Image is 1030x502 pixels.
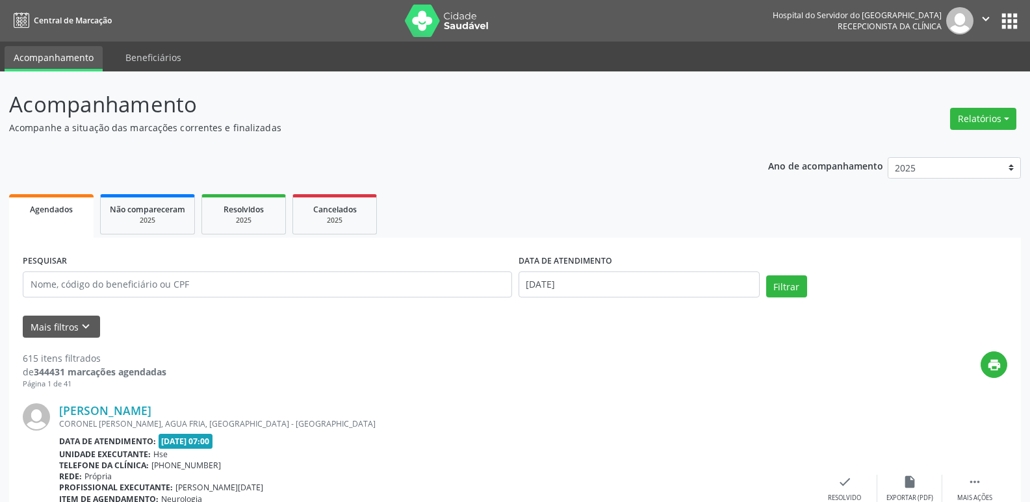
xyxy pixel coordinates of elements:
i:  [968,475,982,489]
b: Rede: [59,471,82,482]
button: Mais filtroskeyboard_arrow_down [23,316,100,338]
div: 615 itens filtrados [23,351,166,365]
a: Beneficiários [116,46,190,69]
div: de [23,365,166,379]
strong: 344431 marcações agendadas [34,366,166,378]
a: Acompanhamento [5,46,103,71]
i: keyboard_arrow_down [79,320,93,334]
p: Acompanhe a situação das marcações correntes e finalizadas [9,121,717,134]
button: apps [998,10,1021,32]
label: DATA DE ATENDIMENTO [519,251,612,271]
div: Página 1 de 41 [23,379,166,390]
b: Profissional executante: [59,482,173,493]
button: print [981,351,1007,378]
div: 2025 [110,216,185,225]
div: 2025 [302,216,367,225]
span: Agendados [30,204,73,215]
input: Nome, código do beneficiário ou CPF [23,271,512,297]
span: Não compareceram [110,204,185,215]
p: Ano de acompanhamento [768,157,883,173]
span: Cancelados [313,204,357,215]
a: Central de Marcação [9,10,112,31]
div: Hospital do Servidor do [GEOGRAPHIC_DATA] [773,10,942,21]
b: Unidade executante: [59,449,151,460]
i: check [838,475,852,489]
a: [PERSON_NAME] [59,403,151,418]
span: [PERSON_NAME][DATE] [175,482,263,493]
button: Filtrar [766,275,807,297]
span: [DATE] 07:00 [159,434,213,449]
span: Central de Marcação [34,15,112,26]
span: Recepcionista da clínica [838,21,942,32]
label: PESQUISAR [23,251,67,271]
span: Própria [84,471,112,482]
img: img [946,7,973,34]
div: CORONEL [PERSON_NAME], AGUA FRIA, [GEOGRAPHIC_DATA] - [GEOGRAPHIC_DATA] [59,418,812,429]
b: Telefone da clínica: [59,460,149,471]
i: print [987,358,1001,372]
button:  [973,7,998,34]
b: Data de atendimento: [59,436,156,447]
span: Hse [153,449,168,460]
i:  [979,12,993,26]
i: insert_drive_file [903,475,917,489]
p: Acompanhamento [9,88,717,121]
img: img [23,403,50,431]
input: Selecione um intervalo [519,271,760,297]
div: 2025 [211,216,276,225]
span: [PHONE_NUMBER] [151,460,221,471]
button: Relatórios [950,108,1016,130]
span: Resolvidos [224,204,264,215]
